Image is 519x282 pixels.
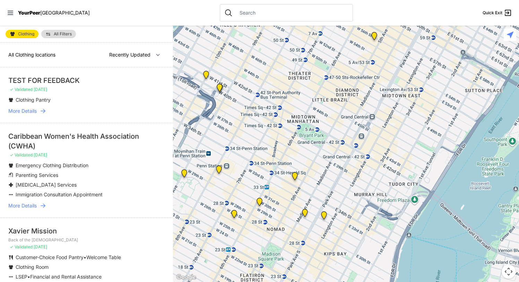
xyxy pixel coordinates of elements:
[40,10,90,16] span: [GEOGRAPHIC_DATA]
[16,274,27,280] span: LSEP
[180,169,189,180] div: Chelsea
[16,254,84,260] span: Customer-Choice Food Pantry
[8,108,165,114] a: More Details
[54,32,72,36] span: All Filters
[34,87,47,92] span: [DATE]
[175,273,198,282] a: Open this area in Google Maps (opens a new window)
[84,254,86,260] span: •
[8,202,165,209] a: More Details
[16,264,49,270] span: Clothing Room
[10,152,33,157] span: ✓ Validated
[8,202,37,209] span: More Details
[502,265,516,279] button: Map camera controls
[16,172,58,178] span: Parenting Services
[16,191,103,197] span: Immigration Consultation Appointment
[320,211,328,222] div: Mainchance Adult Drop-in Center
[8,108,37,114] span: More Details
[483,9,512,17] a: Quick Exit
[16,182,77,188] span: [MEDICAL_DATA] Services
[175,273,198,282] img: Google
[301,209,309,220] div: Greater New York City
[8,76,165,85] div: TEST FOR FEEDBACK
[27,274,30,280] span: •
[18,10,40,16] span: YourPeer
[30,274,102,280] span: Financial and Rental Assistance
[8,237,165,243] p: Back of the [DEMOGRAPHIC_DATA]
[10,87,33,92] span: ✓ Validated
[235,9,348,16] input: Search
[16,162,88,168] span: Emergency Clothing Distribution
[483,10,502,16] span: Quick Exit
[86,254,121,260] span: Welcome Table
[18,32,34,36] span: Clothing
[18,11,90,15] a: YourPeer[GEOGRAPHIC_DATA]
[41,30,76,38] a: All Filters
[16,97,51,103] span: Clothing Pantry
[34,152,47,157] span: [DATE]
[255,198,264,209] div: Headquarters
[230,210,239,221] div: New Location, Headquarters
[8,52,55,58] span: All Clothing locations
[10,244,33,249] span: ✓ Validated
[215,165,223,177] div: Antonio Olivieri Drop-in Center
[202,71,210,82] div: New York
[34,244,47,249] span: [DATE]
[6,30,38,38] a: Clothing
[8,131,165,151] div: Caribbean Women's Health Association (CWHA)
[215,84,224,95] div: Metro Baptist Church
[8,226,165,236] div: Xavier Mission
